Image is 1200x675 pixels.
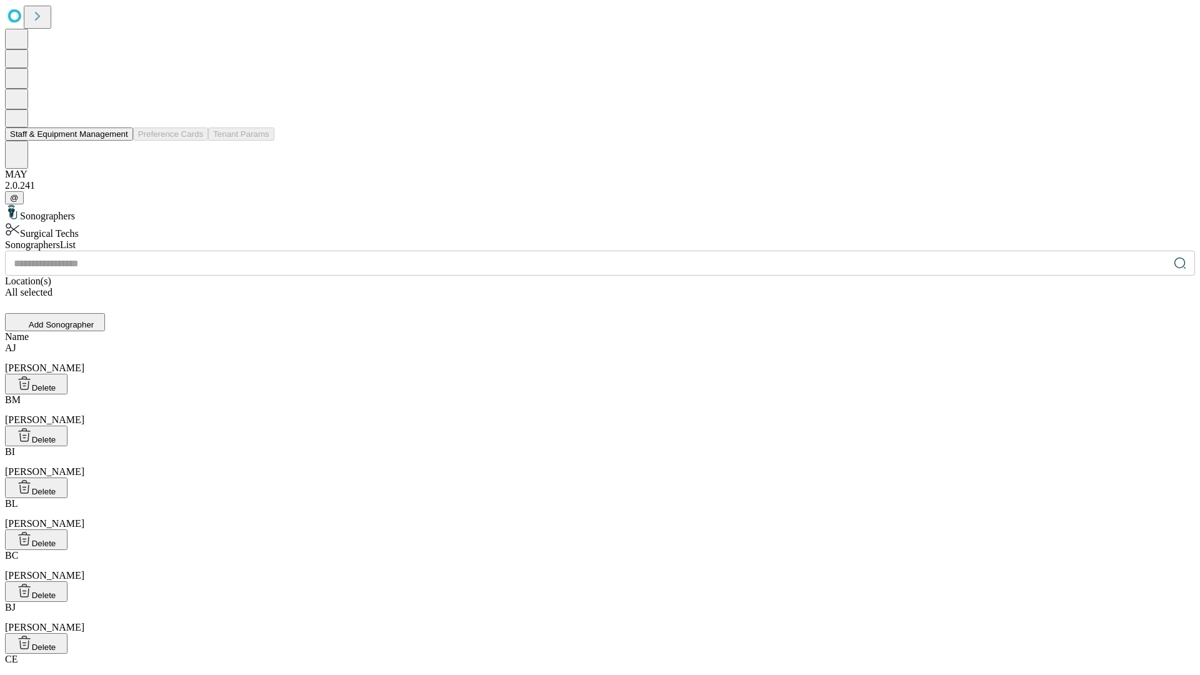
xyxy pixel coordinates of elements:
[208,127,274,141] button: Tenant Params
[5,342,1195,374] div: [PERSON_NAME]
[32,383,56,392] span: Delete
[5,498,17,509] span: BL
[5,127,133,141] button: Staff & Equipment Management
[32,435,56,444] span: Delete
[5,180,1195,191] div: 2.0.241
[5,498,1195,529] div: [PERSON_NAME]
[5,287,1195,298] div: All selected
[5,602,16,612] span: BJ
[32,539,56,548] span: Delete
[5,276,51,286] span: Location(s)
[5,581,67,602] button: Delete
[5,550,1195,581] div: [PERSON_NAME]
[5,446,15,457] span: BI
[5,342,16,353] span: AJ
[5,529,67,550] button: Delete
[5,313,105,331] button: Add Sonographer
[5,477,67,498] button: Delete
[29,320,94,329] span: Add Sonographer
[5,550,18,561] span: BC
[5,331,1195,342] div: Name
[5,446,1195,477] div: [PERSON_NAME]
[5,239,1195,251] div: Sonographers List
[5,394,21,405] span: BM
[32,591,56,600] span: Delete
[32,642,56,652] span: Delete
[5,169,1195,180] div: MAY
[5,204,1195,222] div: Sonographers
[10,193,19,202] span: @
[32,487,56,496] span: Delete
[5,426,67,446] button: Delete
[5,633,67,654] button: Delete
[133,127,208,141] button: Preference Cards
[5,191,24,204] button: @
[5,394,1195,426] div: [PERSON_NAME]
[5,222,1195,239] div: Surgical Techs
[5,602,1195,633] div: [PERSON_NAME]
[5,654,17,664] span: CE
[5,374,67,394] button: Delete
